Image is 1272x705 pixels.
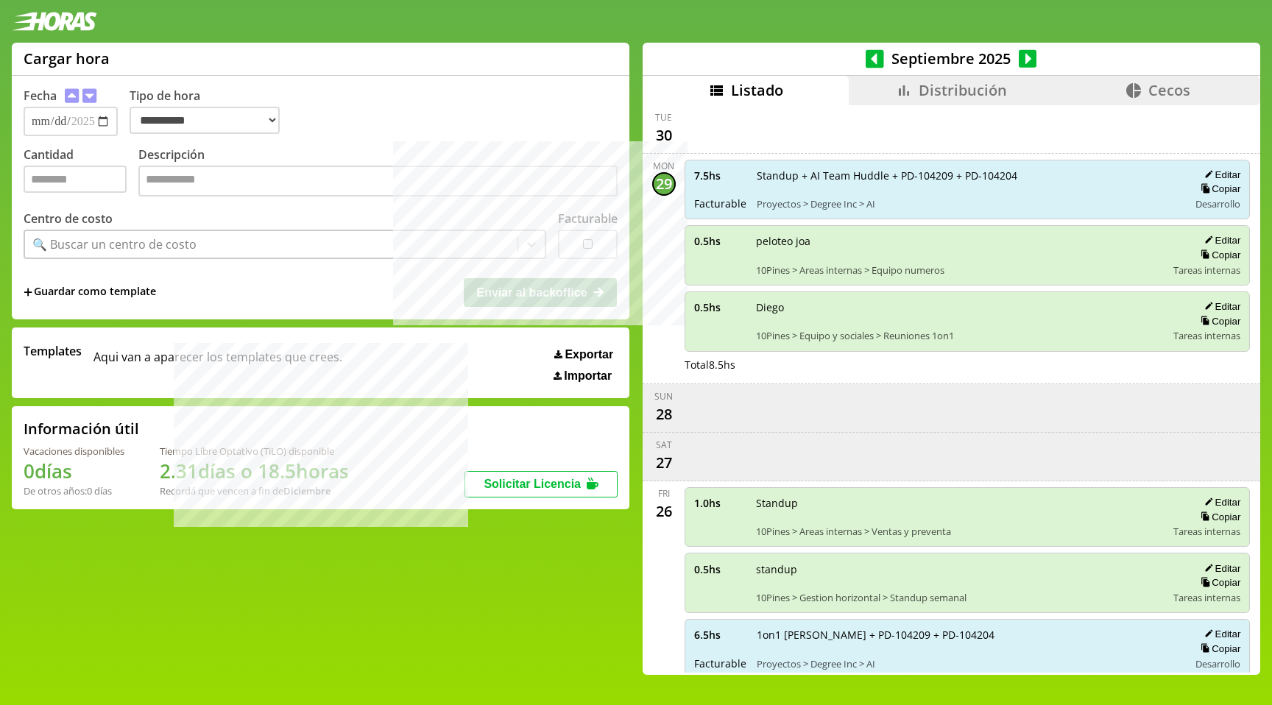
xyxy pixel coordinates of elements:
button: Copiar [1196,642,1240,655]
h2: Información útil [24,419,139,439]
div: Fri [658,487,670,500]
div: scrollable content [643,105,1260,673]
label: Centro de costo [24,210,113,227]
span: Aqui van a aparecer los templates que crees. [93,343,342,383]
span: Standup [756,496,1164,510]
button: Editar [1200,300,1240,313]
span: Proyectos > Degree Inc > AI [757,197,1179,210]
input: Cantidad [24,166,127,193]
span: standup [756,562,1164,576]
button: Editar [1200,234,1240,247]
span: Solicitar Licencia [484,478,581,490]
span: 10Pines > Equipo y sociales > Reuniones 1on1 [756,329,1164,342]
select: Tipo de hora [130,107,280,134]
span: Cecos [1148,80,1190,100]
span: 0.5 hs [694,562,746,576]
h1: 2.31 días o 18.5 horas [160,458,349,484]
div: 27 [652,451,676,475]
span: Tareas internas [1173,525,1240,538]
span: Tareas internas [1173,329,1240,342]
span: Tareas internas [1173,591,1240,604]
span: 0.5 hs [694,234,746,248]
span: 10Pines > Gestion horizontal > Standup semanal [756,591,1164,604]
span: 10Pines > Areas internas > Equipo numeros [756,263,1164,277]
span: 6.5 hs [694,628,746,642]
span: Diego [756,300,1164,314]
button: Copiar [1196,183,1240,195]
div: Sun [654,390,673,403]
textarea: Descripción [138,166,618,196]
button: Editar [1200,562,1240,575]
span: Standup + AI Team Huddle + PD-104209 + PD-104204 [757,169,1179,183]
span: Desarrollo [1195,657,1240,670]
label: Cantidad [24,146,138,200]
img: logotipo [12,12,97,31]
span: 1.0 hs [694,496,746,510]
div: De otros años: 0 días [24,484,124,497]
div: Tiempo Libre Optativo (TiLO) disponible [160,444,349,458]
div: Total 8.5 hs [685,358,1251,372]
button: Copiar [1196,315,1240,327]
button: Exportar [550,347,618,362]
button: Copiar [1196,511,1240,523]
button: Editar [1200,169,1240,181]
span: 1on1 [PERSON_NAME] + PD-104209 + PD-104204 [757,628,1179,642]
label: Tipo de hora [130,88,291,136]
div: Recordá que vencen a fin de [160,484,349,497]
span: Templates [24,343,82,359]
label: Facturable [558,210,618,227]
button: Copiar [1196,249,1240,261]
div: Mon [653,160,674,172]
div: 26 [652,500,676,523]
span: Tareas internas [1173,263,1240,277]
h1: 0 días [24,458,124,484]
div: Sat [656,439,672,451]
div: Tue [655,111,672,124]
span: Exportar [565,348,613,361]
button: Editar [1200,628,1240,640]
label: Fecha [24,88,57,104]
span: Facturable [694,656,746,670]
div: 30 [652,124,676,147]
label: Descripción [138,146,618,200]
span: Septiembre 2025 [884,49,1019,68]
b: Diciembre [283,484,331,497]
span: Facturable [694,196,746,210]
div: Vacaciones disponibles [24,444,124,458]
div: 29 [652,172,676,196]
h1: Cargar hora [24,49,110,68]
span: Listado [731,80,783,100]
button: Solicitar Licencia [464,471,618,497]
span: 0.5 hs [694,300,746,314]
span: 7.5 hs [694,169,746,183]
span: peloteo joa [756,234,1164,248]
span: Desarrollo [1195,197,1240,210]
div: 28 [652,403,676,426]
button: Copiar [1196,576,1240,589]
span: + [24,284,32,300]
span: Proyectos > Degree Inc > AI [757,657,1179,670]
span: Importar [564,369,612,383]
span: Distribución [919,80,1007,100]
span: +Guardar como template [24,284,156,300]
span: 10Pines > Areas internas > Ventas y preventa [756,525,1164,538]
div: 🔍 Buscar un centro de costo [32,236,197,252]
button: Editar [1200,496,1240,509]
